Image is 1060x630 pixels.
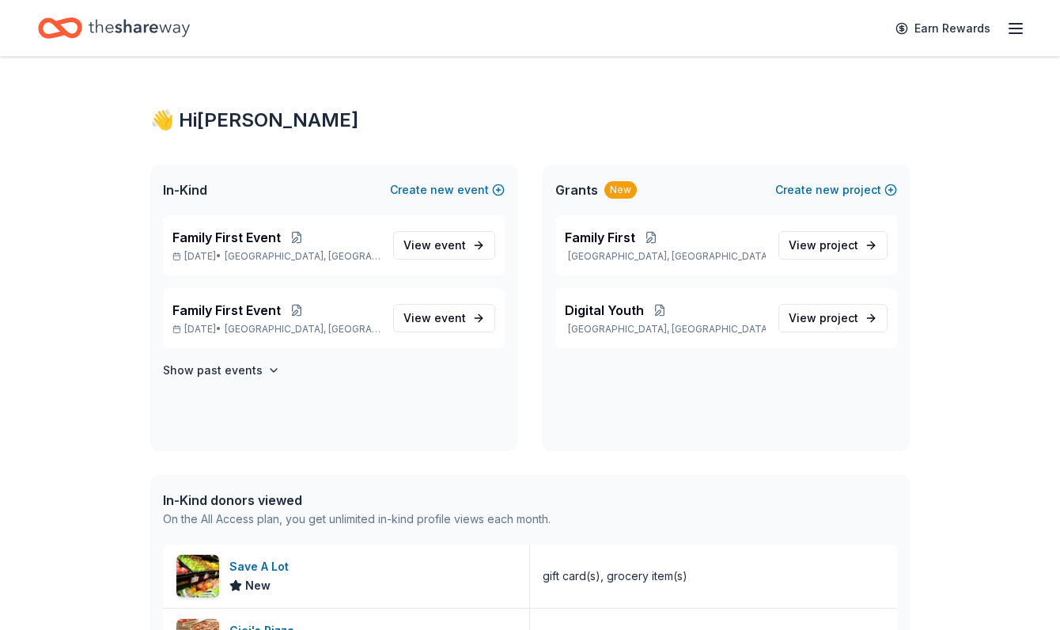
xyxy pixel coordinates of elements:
[820,311,858,324] span: project
[245,576,271,595] span: New
[555,180,598,199] span: Grants
[565,301,644,320] span: Digital Youth
[163,180,207,199] span: In-Kind
[163,361,280,380] button: Show past events
[403,236,466,255] span: View
[789,309,858,328] span: View
[565,228,635,247] span: Family First
[778,231,888,260] a: View project
[390,180,505,199] button: Createnewevent
[565,323,766,336] p: [GEOGRAPHIC_DATA], [GEOGRAPHIC_DATA]
[789,236,858,255] span: View
[403,309,466,328] span: View
[225,250,380,263] span: [GEOGRAPHIC_DATA], [GEOGRAPHIC_DATA]
[172,301,281,320] span: Family First Event
[430,180,454,199] span: new
[816,180,839,199] span: new
[604,181,637,199] div: New
[176,555,219,598] img: Image for Save A Lot
[434,238,466,252] span: event
[172,323,380,336] p: [DATE] •
[163,510,551,529] div: On the All Access plan, you get unlimited in-kind profile views each month.
[565,250,766,263] p: [GEOGRAPHIC_DATA], [GEOGRAPHIC_DATA]
[225,323,380,336] span: [GEOGRAPHIC_DATA], [GEOGRAPHIC_DATA]
[886,14,1000,43] a: Earn Rewards
[229,557,295,576] div: Save A Lot
[163,491,551,510] div: In-Kind donors viewed
[163,361,263,380] h4: Show past events
[434,311,466,324] span: event
[38,9,190,47] a: Home
[775,180,897,199] button: Createnewproject
[820,238,858,252] span: project
[393,304,495,332] a: View event
[778,304,888,332] a: View project
[393,231,495,260] a: View event
[150,108,910,133] div: 👋 Hi [PERSON_NAME]
[172,228,281,247] span: Family First Event
[172,250,380,263] p: [DATE] •
[543,567,687,586] div: gift card(s), grocery item(s)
